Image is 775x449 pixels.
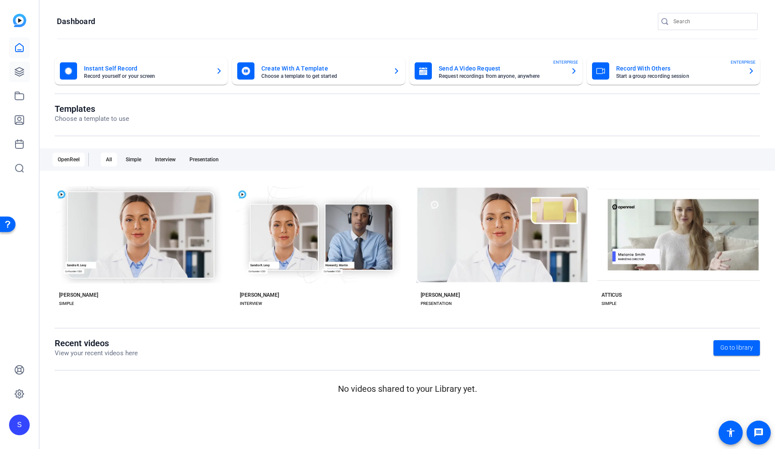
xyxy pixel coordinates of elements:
mat-card-subtitle: Record yourself or your screen [84,74,209,79]
mat-card-subtitle: Start a group recording session [616,74,741,79]
button: Create With A TemplateChoose a template to get started [232,57,405,85]
h1: Recent videos [55,338,138,348]
div: Presentation [184,153,224,166]
div: S [9,415,30,435]
span: Go to library [720,343,753,352]
h1: Dashboard [57,16,95,27]
div: All [101,153,117,166]
h1: Templates [55,104,129,114]
div: Interview [150,153,181,166]
div: SIMPLE [601,300,617,307]
div: [PERSON_NAME] [421,292,460,298]
input: Search [673,16,751,27]
mat-card-subtitle: Choose a template to get started [261,74,386,79]
mat-icon: message [753,427,764,438]
div: SIMPLE [59,300,74,307]
div: ATTICUS [601,292,622,298]
div: INTERVIEW [240,300,262,307]
div: [PERSON_NAME] [240,292,279,298]
mat-card-title: Send A Video Request [439,63,564,74]
mat-card-title: Record With Others [616,63,741,74]
button: Instant Self RecordRecord yourself or your screen [55,57,228,85]
p: Choose a template to use [55,114,129,124]
div: Simple [121,153,146,166]
mat-icon: accessibility [725,427,736,438]
img: blue-gradient.svg [13,14,26,27]
button: Record With OthersStart a group recording sessionENTERPRISE [587,57,760,85]
div: OpenReel [53,153,85,166]
p: No videos shared to your Library yet. [55,382,760,395]
button: Send A Video RequestRequest recordings from anyone, anywhereENTERPRISE [409,57,583,85]
div: PRESENTATION [421,300,452,307]
mat-card-title: Create With A Template [261,63,386,74]
mat-card-subtitle: Request recordings from anyone, anywhere [439,74,564,79]
span: ENTERPRISE [731,59,756,65]
p: View your recent videos here [55,348,138,358]
span: ENTERPRISE [553,59,578,65]
div: [PERSON_NAME] [59,292,98,298]
a: Go to library [713,340,760,356]
mat-card-title: Instant Self Record [84,63,209,74]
